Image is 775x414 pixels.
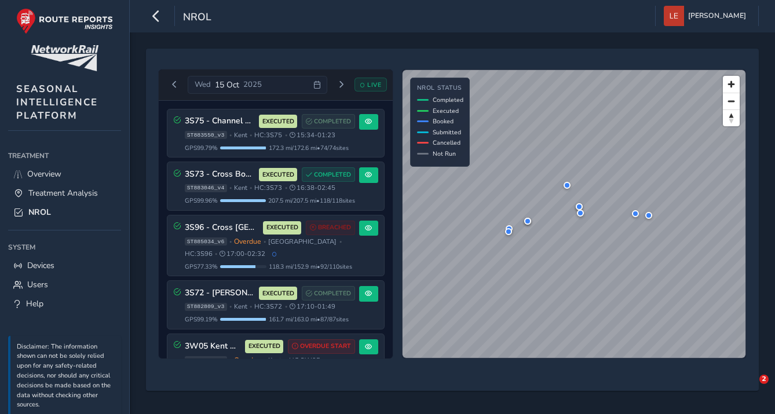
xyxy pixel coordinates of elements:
[8,294,121,313] a: Help
[185,250,213,258] span: HC: 3S96
[323,357,325,364] span: •
[234,237,261,246] span: Overdue
[27,260,54,271] span: Devices
[183,10,211,26] span: NROL
[165,78,184,92] button: Previous day
[269,315,349,324] span: 161.7 mi / 163.0 mi • 87 / 87 sites
[433,149,456,158] span: Not Run
[266,223,298,232] span: EXECUTED
[8,164,121,184] a: Overview
[16,8,113,34] img: rr logo
[215,79,239,90] span: 15 Oct
[262,170,294,179] span: EXECUTED
[262,117,294,126] span: EXECUTED
[185,184,227,192] span: ST883046_v4
[664,6,684,26] img: diamond-layout
[28,207,51,218] span: NROL
[185,303,227,311] span: ST882809_v3
[269,144,349,152] span: 172.3 mi / 172.6 mi • 74 / 74 sites
[234,302,247,311] span: Kent
[759,375,769,384] span: 2
[290,302,335,311] span: 17:10 - 01:49
[28,188,98,199] span: Treatment Analysis
[314,289,351,298] span: COMPLETED
[723,93,740,109] button: Zoom out
[331,78,350,92] button: Next day
[318,223,351,232] span: BREACHED
[243,79,262,90] span: 2025
[234,184,247,192] span: Kent
[269,262,352,271] span: 118.3 mi / 152.9 mi • 92 / 110 sites
[234,131,247,140] span: Kent
[433,107,459,115] span: Executed
[314,117,351,126] span: COMPLETED
[185,315,218,324] span: GPS 99.19 %
[26,298,43,309] span: Help
[8,184,121,203] a: Treatment Analysis
[250,185,252,191] span: •
[229,185,232,191] span: •
[27,168,61,179] span: Overview
[254,184,282,192] span: HC: 3S73
[262,289,294,298] span: EXECUTED
[195,79,211,90] span: Wed
[433,96,463,104] span: Completed
[185,356,227,364] span: ST883961_v2
[215,251,217,257] span: •
[339,239,342,245] span: •
[723,76,740,93] button: Zoom in
[433,138,460,147] span: Cancelled
[234,356,261,365] span: Overdue
[185,342,242,351] h3: 3W05 Kent WAR RHTT (PM) 22:00 - 06:00
[284,357,287,364] span: •
[417,85,463,92] h4: NROL Status
[229,239,232,245] span: •
[17,342,115,411] p: Disclaimer: The information shown can not be solely relied upon for any safety-related decisions,...
[254,302,282,311] span: HC: 3S72
[300,342,351,351] span: OVERDUE START
[314,170,351,179] span: COMPLETED
[31,45,98,71] img: customer logo
[185,131,227,139] span: ST883550_v3
[250,303,252,310] span: •
[185,288,255,298] h3: 3S72 - [PERSON_NAME] Country
[248,342,280,351] span: EXECUTED
[185,196,218,205] span: GPS 99.96 %
[229,303,232,310] span: •
[185,262,218,271] span: GPS 77.33 %
[264,239,266,245] span: •
[254,131,282,140] span: HC: 3S75
[8,239,121,256] div: System
[688,6,746,26] span: [PERSON_NAME]
[285,132,287,138] span: •
[264,357,266,364] span: •
[723,109,740,126] button: Reset bearing to north
[8,256,121,275] a: Devices
[290,131,335,140] span: 15:34 - 01:23
[367,80,381,89] span: LIVE
[8,147,121,164] div: Treatment
[268,237,337,246] span: [GEOGRAPHIC_DATA]
[664,6,750,26] button: [PERSON_NAME]
[268,356,282,365] span: Kent
[185,237,227,246] span: ST885034_v6
[289,356,320,365] span: HC: 3W05
[27,279,48,290] span: Users
[185,223,259,233] h3: 3S96 - Cross [GEOGRAPHIC_DATA]
[285,303,287,310] span: •
[290,184,335,192] span: 16:38 - 02:45
[16,82,98,122] span: SEASONAL INTELLIGENCE PLATFORM
[229,357,232,364] span: •
[285,185,287,191] span: •
[185,144,218,152] span: GPS 99.79 %
[403,70,745,358] canvas: Map
[220,250,265,258] span: 17:00 - 02:32
[185,116,255,126] h3: 3S75 - Channel Coast Route
[185,170,255,179] h3: 3S73 - Cross Boundry Route
[229,132,232,138] span: •
[250,132,252,138] span: •
[433,128,461,137] span: Submitted
[8,203,121,222] a: NROL
[8,275,121,294] a: Users
[736,375,763,402] iframe: Intercom live chat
